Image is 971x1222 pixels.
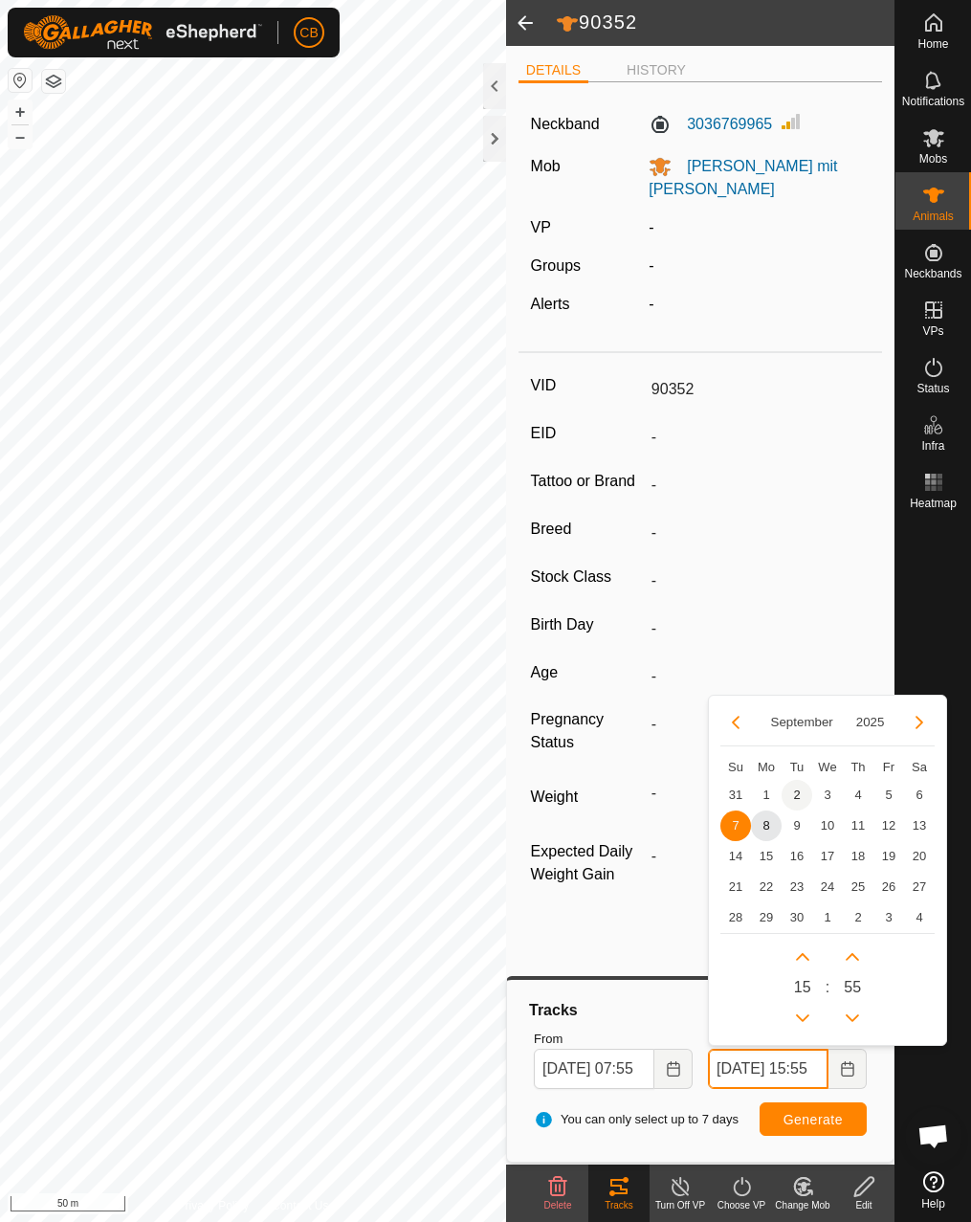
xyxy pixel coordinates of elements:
td: 27 [904,872,935,902]
div: Change Mob [772,1198,833,1212]
td: 28 [720,902,751,933]
p-button: Next Minute [837,942,868,972]
span: Su [728,760,743,774]
li: HISTORY [619,60,694,80]
label: EID [531,421,644,446]
span: Sa [912,760,927,774]
label: Groups [531,257,581,274]
td: 18 [843,841,873,872]
button: Choose Date [828,1049,867,1089]
td: 7 [720,811,751,841]
td: 11 [843,811,873,841]
td: 26 [873,872,904,902]
td: 10 [812,811,843,841]
img: Gallagher Logo [23,15,262,50]
span: 13 [904,811,935,841]
button: Previous Month [720,707,751,738]
div: - [641,255,877,278]
span: Notifications [902,96,964,107]
div: Choose VP [711,1198,772,1212]
div: Turn Off VP [650,1198,711,1212]
td: 1 [812,902,843,933]
span: Help [921,1198,945,1210]
td: 22 [751,872,782,902]
label: Neckband [531,113,600,136]
span: 20 [904,841,935,872]
td: 31 [720,780,751,811]
span: Infra [921,440,944,452]
label: Alerts [531,296,570,312]
button: Generate [760,1102,867,1136]
td: 16 [782,841,812,872]
button: – [9,125,32,148]
div: Chat öffnen [905,1107,962,1165]
div: Edit [833,1198,894,1212]
td: 30 [782,902,812,933]
button: + [9,100,32,123]
td: 4 [843,780,873,811]
h2: 90352 [556,11,894,35]
app-display-virtual-paddock-transition: - [649,219,653,235]
label: Pregnancy Status [531,708,644,754]
td: 23 [782,872,812,902]
p-button: Previous Minute [837,1003,868,1033]
label: From [534,1030,693,1049]
span: 3 [812,780,843,811]
label: Breed [531,517,644,542]
td: 12 [873,811,904,841]
td: 24 [812,872,843,902]
span: 29 [751,902,782,933]
span: Th [850,760,865,774]
button: Next Month [904,707,935,738]
span: 14 [720,841,751,872]
a: Contact Us [272,1197,328,1214]
span: Mobs [919,153,947,165]
td: 19 [873,841,904,872]
span: Fr [883,760,894,774]
span: 15 [794,976,811,999]
span: Home [917,38,948,50]
span: Tu [790,760,805,774]
td: 6 [904,780,935,811]
td: 21 [720,872,751,902]
span: VPs [922,325,943,337]
td: 2 [843,902,873,933]
span: : [826,976,829,999]
a: Help [895,1164,971,1217]
span: Neckbands [904,268,961,279]
td: 1 [751,780,782,811]
a: Privacy Policy [177,1197,249,1214]
div: Tracks [526,999,874,1022]
button: Choose Date [654,1049,693,1089]
button: Choose Month [763,711,841,733]
td: 17 [812,841,843,872]
td: 3 [873,902,904,933]
label: Stock Class [531,565,644,589]
td: 4 [904,902,935,933]
td: 15 [751,841,782,872]
span: 25 [843,872,873,902]
span: Status [916,383,949,394]
img: Signal strength [780,110,803,133]
span: We [818,760,836,774]
span: Heatmap [910,498,957,509]
li: DETAILS [519,60,588,83]
td: 9 [782,811,812,841]
td: 5 [873,780,904,811]
span: You can only select up to 7 days [534,1110,739,1129]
